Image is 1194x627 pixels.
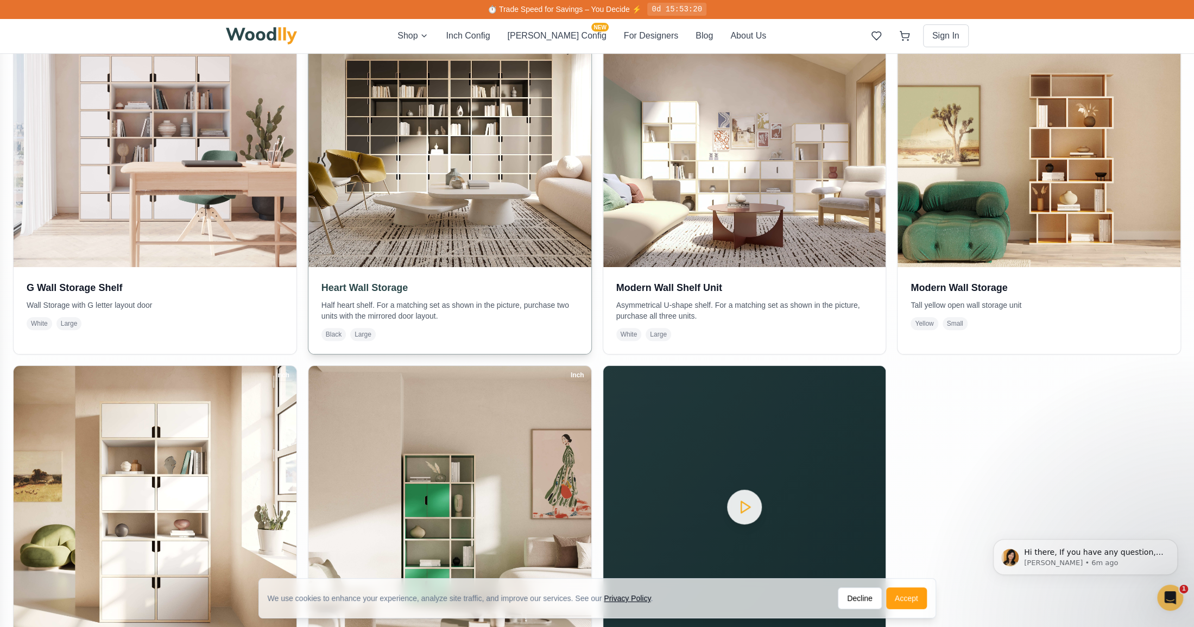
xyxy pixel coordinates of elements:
button: Decline [838,587,882,609]
span: Yellow [911,317,938,330]
span: Large [350,328,376,341]
button: Shop [397,29,428,42]
p: Tall yellow open wall storage unit [911,300,1167,311]
div: 0d 15:53:20 [647,3,706,16]
span: Large [646,328,671,341]
span: Black [321,328,346,341]
span: White [27,317,52,330]
button: Blog [696,29,713,42]
span: Small [943,317,968,330]
div: Inch [566,369,589,381]
button: Accept [886,587,927,609]
p: Wall Storage with G letter layout door [27,300,283,311]
div: Inch [271,369,294,381]
span: Large [56,317,82,330]
h3: Modern Wall Storage [911,280,1167,295]
h3: Heart Wall Storage [321,280,578,295]
button: Inch Config [446,29,490,42]
button: [PERSON_NAME] ConfigNEW [507,29,606,42]
p: Asymmetrical U-shape shelf. For a matching set as shown in the picture, purchase all three units. [616,300,873,321]
span: NEW [591,23,608,31]
div: We use cookies to enhance your experience, analyze site traffic, and improve our services. See our . [268,593,662,604]
img: Woodlly [226,27,298,45]
h3: Modern Wall Shelf Unit [616,280,873,295]
iframe: Intercom live chat [1157,585,1183,611]
p: Half heart shelf. For a matching set as shown in the picture, purchase two units with the mirrore... [321,300,578,321]
a: Privacy Policy [604,594,650,603]
span: White [616,328,642,341]
button: Sign In [923,24,969,47]
button: About Us [730,29,766,42]
span: 1 [1179,585,1188,593]
span: ⏱️ Trade Speed for Savings – You Decide ⚡ [488,5,641,14]
button: For Designers [624,29,678,42]
iframe: Intercom notifications message [977,516,1194,598]
h3: G Wall Storage Shelf [27,280,283,295]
